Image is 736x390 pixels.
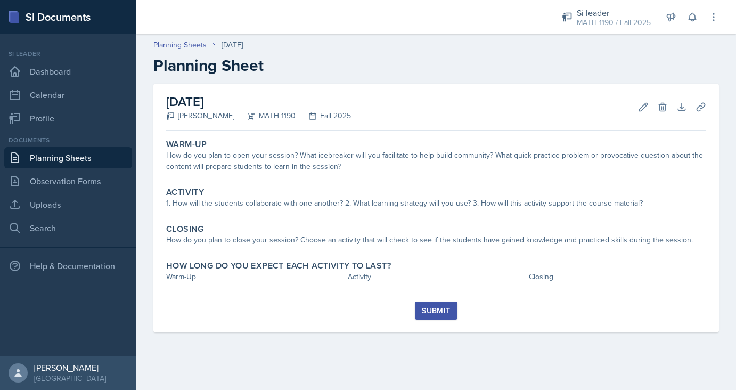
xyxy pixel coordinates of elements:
[577,17,651,28] div: MATH 1190 / Fall 2025
[234,110,296,121] div: MATH 1190
[166,139,207,150] label: Warm-Up
[166,224,204,234] label: Closing
[153,39,207,51] a: Planning Sheets
[166,261,391,271] label: How long do you expect each activity to last?
[4,49,132,59] div: Si leader
[4,170,132,192] a: Observation Forms
[415,302,457,320] button: Submit
[166,187,204,198] label: Activity
[166,198,706,209] div: 1. How will the students collaborate with one another? 2. What learning strategy will you use? 3....
[222,39,243,51] div: [DATE]
[34,362,106,373] div: [PERSON_NAME]
[166,271,344,282] div: Warm-Up
[4,147,132,168] a: Planning Sheets
[166,150,706,172] div: How do you plan to open your session? What icebreaker will you facilitate to help build community...
[422,306,450,315] div: Submit
[34,373,106,384] div: [GEOGRAPHIC_DATA]
[166,110,234,121] div: [PERSON_NAME]
[166,92,351,111] h2: [DATE]
[577,6,651,19] div: Si leader
[4,194,132,215] a: Uploads
[529,271,706,282] div: Closing
[166,234,706,246] div: How do you plan to close your session? Choose an activity that will check to see if the students ...
[4,217,132,239] a: Search
[4,135,132,145] div: Documents
[4,84,132,105] a: Calendar
[4,108,132,129] a: Profile
[296,110,351,121] div: Fall 2025
[4,255,132,277] div: Help & Documentation
[348,271,525,282] div: Activity
[153,56,719,75] h2: Planning Sheet
[4,61,132,82] a: Dashboard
